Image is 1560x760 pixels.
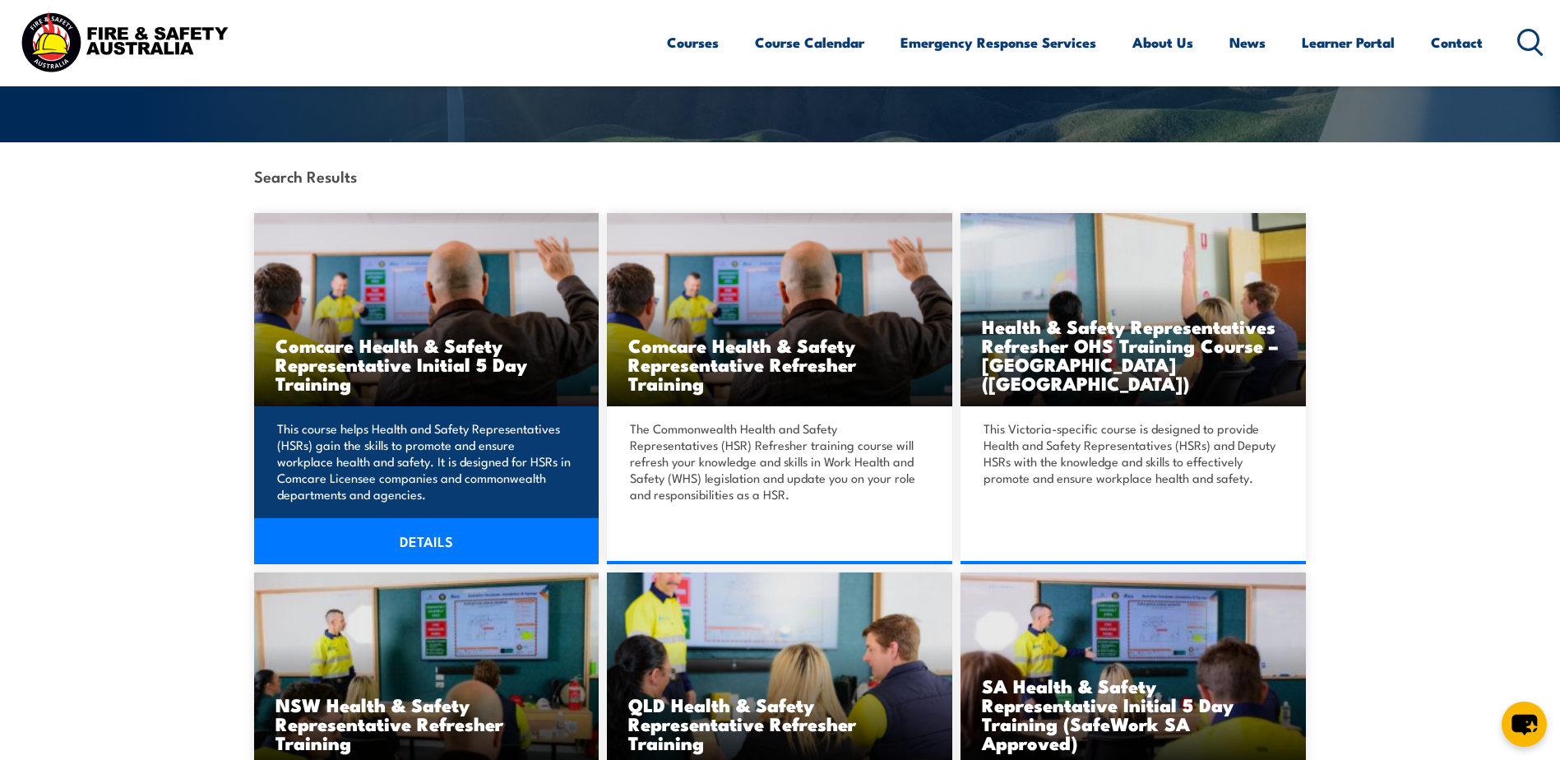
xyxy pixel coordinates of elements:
button: chat-button [1502,702,1547,747]
a: Comcare Health & Safety Representative Refresher Training [607,213,952,406]
a: DETAILS [254,518,599,564]
a: Contact [1431,21,1483,64]
img: Health & Safety Representatives Initial OHS Training Course (VIC) [961,213,1306,406]
a: Emergency Response Services [900,21,1096,64]
a: Comcare Health & Safety Representative Initial 5 Day Training [254,213,599,406]
h3: QLD Health & Safety Representative Refresher Training [628,695,931,752]
h3: Health & Safety Representatives Refresher OHS Training Course – [GEOGRAPHIC_DATA] ([GEOGRAPHIC_DA... [982,317,1285,392]
a: About Us [1132,21,1193,64]
a: News [1229,21,1266,64]
strong: Search Results [254,165,357,187]
img: Comcare Health & Safety Representative Initial 5 Day TRAINING [254,213,599,406]
p: This Victoria-specific course is designed to provide Health and Safety Representatives (HSRs) and... [984,420,1278,486]
h3: SA Health & Safety Representative Initial 5 Day Training (SafeWork SA Approved) [982,676,1285,752]
p: The Commonwealth Health and Safety Representatives (HSR) Refresher training course will refresh y... [630,420,924,503]
a: Learner Portal [1302,21,1395,64]
h3: Comcare Health & Safety Representative Initial 5 Day Training [275,336,578,392]
a: Course Calendar [755,21,864,64]
h3: NSW Health & Safety Representative Refresher Training [275,695,578,752]
a: Health & Safety Representatives Refresher OHS Training Course – [GEOGRAPHIC_DATA] ([GEOGRAPHIC_DA... [961,213,1306,406]
img: Comcare Health & Safety Representative Initial 5 Day TRAINING [607,213,952,406]
p: This course helps Health and Safety Representatives (HSRs) gain the skills to promote and ensure ... [277,420,572,503]
h3: Comcare Health & Safety Representative Refresher Training [628,336,931,392]
a: Courses [667,21,719,64]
